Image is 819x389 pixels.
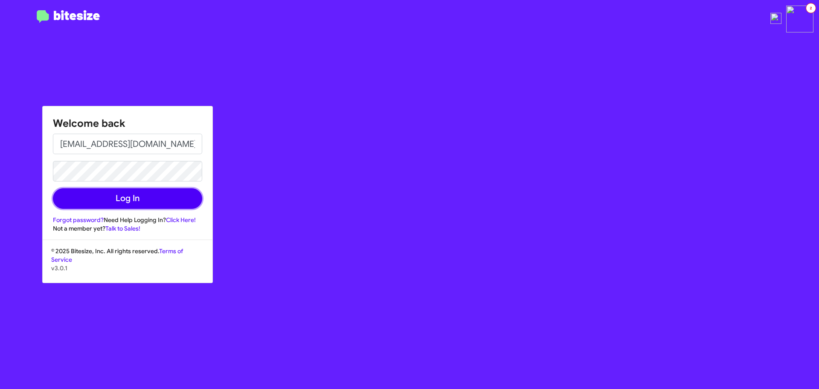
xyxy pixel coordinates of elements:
a: Forgot password? [53,216,104,224]
a: Click Here! [166,216,196,224]
button: Log In [53,188,202,209]
a: Talk to Sales! [105,225,140,232]
h1: Welcome back [53,117,202,130]
img: minimized-close.png [770,13,781,24]
img: minimized-icon.png [786,6,813,32]
div: Not a member yet? [53,224,202,233]
p: v3.0.1 [51,264,204,272]
input: Email address [53,134,202,154]
div: 2 [806,3,816,13]
div: © 2025 Bitesize, Inc. All rights reserved. [43,247,212,283]
div: Need Help Logging In? [53,216,202,224]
